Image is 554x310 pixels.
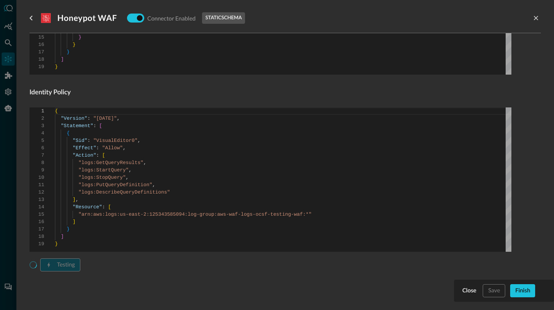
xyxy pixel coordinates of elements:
[30,226,44,233] div: 17
[75,197,78,203] span: ,
[462,286,476,296] div: Close
[30,63,44,71] div: 19
[73,153,96,158] span: "Action"
[226,212,312,217] span: -waf-logs-ocsf-testing-waf:*"
[30,240,44,248] div: 19
[102,153,105,158] span: [
[30,137,44,144] div: 5
[515,286,530,296] div: Finish
[93,138,138,144] span: "VisualEditor0"
[123,145,126,151] span: ,
[79,34,82,40] span: }
[30,166,44,174] div: 9
[87,116,90,121] span: :
[30,122,44,130] div: 3
[61,234,64,239] span: ]
[531,13,541,23] button: close-drawer
[30,115,44,122] div: 2
[30,41,44,48] div: 16
[102,204,105,210] span: :
[73,197,75,203] span: ]
[30,107,44,115] div: 1
[30,211,44,218] div: 15
[73,204,102,210] span: "Resource"
[67,226,70,232] span: }
[41,13,51,23] svg: Amazon Cloudwatch Logs (for AWS WAFv2)
[30,181,44,189] div: 11
[61,57,64,62] span: ]
[30,152,44,159] div: 7
[55,64,58,70] span: }
[67,49,70,55] span: }
[108,204,111,210] span: [
[79,167,129,173] span: "logs:StartQuery"
[30,196,44,203] div: 13
[30,218,44,226] div: 16
[30,233,44,240] div: 18
[102,145,123,151] span: "Allow"
[30,56,44,63] div: 18
[126,175,129,180] span: ,
[73,145,96,151] span: "Effect"
[30,130,44,137] div: 4
[79,189,170,195] span: "logs:DescribeQueryDefinitions"
[79,160,143,166] span: "logs:GetQueryResults"
[25,11,38,25] button: go back
[55,108,58,114] span: {
[61,123,93,129] span: "Statement"
[61,116,87,121] span: "Version"
[96,153,99,158] span: :
[79,182,152,188] span: "logs:PutQueryDefinition"
[30,88,511,98] h4: Identity Policy
[30,144,44,152] div: 6
[79,212,226,217] span: "arn:aws:logs:us-east-2:125343585094:log-group:aws
[73,138,87,144] span: "Sid"
[79,175,126,180] span: "logs:StopQuery"
[152,182,155,188] span: ,
[67,130,70,136] span: {
[148,14,196,23] p: Connector Enabled
[143,160,146,166] span: ,
[30,34,44,41] div: 15
[30,159,44,166] div: 8
[55,241,58,247] span: }
[87,138,90,144] span: :
[57,13,117,23] h3: Honeypot WAF
[117,116,120,121] span: ,
[129,167,132,173] span: ,
[93,116,117,121] span: "[DATE]"
[73,42,75,48] span: }
[205,14,242,22] p: static schema
[73,219,75,225] span: ]
[30,48,44,56] div: 17
[30,174,44,181] div: 10
[96,145,99,151] span: :
[99,123,102,129] span: [
[93,123,96,129] span: :
[30,203,44,211] div: 14
[30,189,44,196] div: 12
[138,138,141,144] span: ,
